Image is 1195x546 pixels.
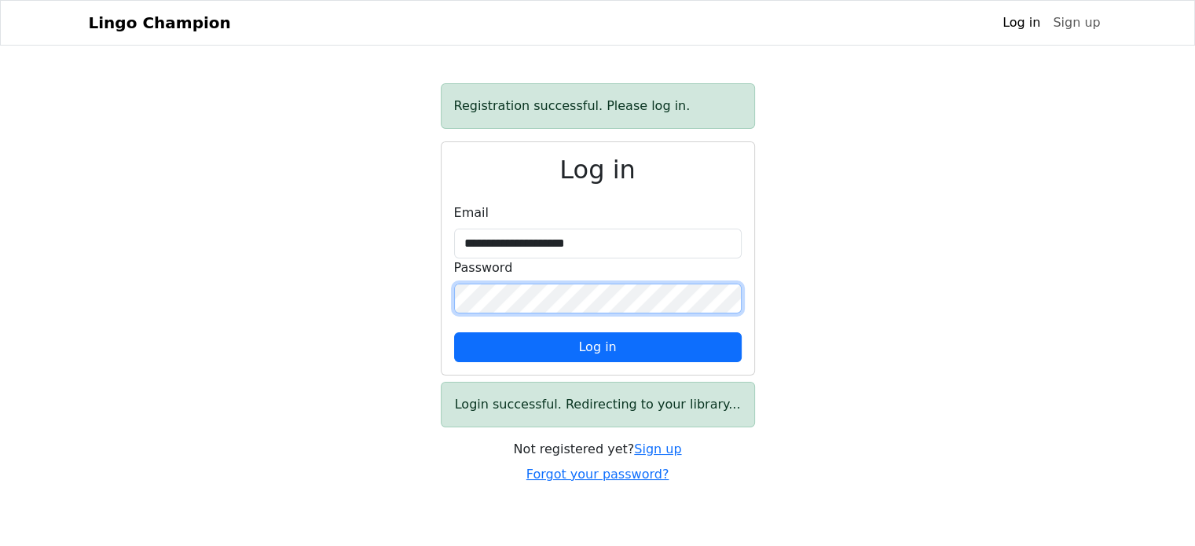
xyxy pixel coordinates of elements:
h2: Log in [454,155,742,185]
a: Log in [996,7,1047,38]
button: Log in [454,332,742,362]
a: Lingo Champion [89,7,231,38]
a: Sign up [634,442,681,456]
span: Log in [578,339,616,354]
div: Not registered yet? [441,440,755,459]
div: Login successful. Redirecting to your library... [441,382,755,427]
div: Registration successful. Please log in. [441,83,755,129]
label: Email [454,203,489,222]
a: Forgot your password? [526,467,669,482]
label: Password [454,258,513,277]
a: Sign up [1047,7,1106,38]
